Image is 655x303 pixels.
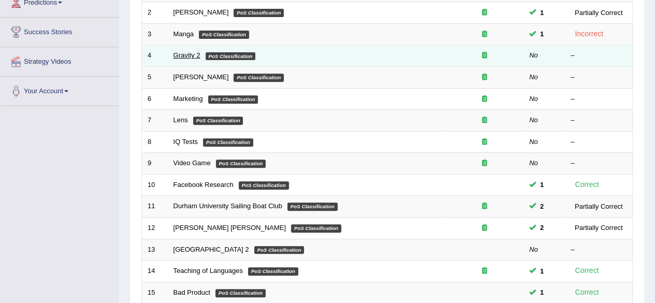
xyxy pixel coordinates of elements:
em: PoS Classification [199,31,249,39]
div: Incorrect [571,28,607,40]
div: Partially Correct [571,222,627,233]
td: 6 [142,88,168,110]
div: Correct [571,265,603,277]
span: You can still take this question [536,28,548,39]
a: Facebook Research [173,181,234,189]
div: – [571,51,627,61]
div: Partially Correct [571,7,627,18]
em: PoS Classification [215,289,266,297]
td: 12 [142,217,168,239]
em: PoS Classification [206,52,256,61]
td: 4 [142,45,168,67]
div: Exam occurring question [452,137,518,147]
div: Exam occurring question [452,94,518,104]
div: – [571,73,627,82]
td: 11 [142,196,168,218]
a: [PERSON_NAME] [PERSON_NAME] [173,224,286,232]
div: Exam occurring question [452,201,518,211]
td: 3 [142,23,168,45]
em: No [529,138,538,146]
div: Correct [571,286,603,298]
em: PoS Classification [254,246,304,254]
a: Teaching of Languages [173,267,243,275]
em: PoS Classification [234,9,284,17]
td: 7 [142,110,168,132]
a: Strategy Videos [1,47,119,73]
span: You can still take this question [536,7,548,18]
div: – [571,116,627,125]
em: No [529,159,538,167]
a: Video Game [173,159,211,167]
span: You can still take this question [536,222,548,233]
em: PoS Classification [208,95,258,104]
a: [GEOGRAPHIC_DATA] 2 [173,246,249,253]
div: – [571,94,627,104]
div: Exam occurring question [452,266,518,276]
td: 13 [142,239,168,261]
a: Durham University Sailing Boat Club [173,202,282,210]
em: PoS Classification [193,117,243,125]
em: PoS Classification [248,267,298,276]
div: Exam occurring question [452,30,518,39]
div: Correct [571,179,603,191]
a: Your Account [1,77,119,103]
td: 2 [142,2,168,24]
em: No [529,73,538,81]
div: Exam occurring question [452,116,518,125]
div: Exam occurring question [452,51,518,61]
span: You can still take this question [536,287,548,298]
a: [PERSON_NAME] [173,8,229,16]
em: PoS Classification [291,224,341,233]
a: Marketing [173,95,203,103]
span: You can still take this question [536,266,548,277]
div: – [571,158,627,168]
em: No [529,246,538,253]
a: Gravity 2 [173,51,200,59]
a: Manga [173,30,194,38]
a: [PERSON_NAME] [173,73,229,81]
td: 14 [142,261,168,282]
a: Success Stories [1,18,119,44]
td: 5 [142,67,168,89]
em: No [529,116,538,124]
div: Exam occurring question [452,158,518,168]
a: Bad Product [173,288,211,296]
a: IQ Tests [173,138,198,146]
em: PoS Classification [239,181,289,190]
td: 8 [142,131,168,153]
div: Exam occurring question [452,8,518,18]
td: 10 [142,174,168,196]
a: Lens [173,116,188,124]
em: PoS Classification [216,160,266,168]
em: No [529,51,538,59]
em: PoS Classification [203,138,253,147]
td: 9 [142,153,168,175]
div: Exam occurring question [452,73,518,82]
span: You can still take this question [536,179,548,190]
div: – [571,137,627,147]
em: No [529,95,538,103]
div: Exam occurring question [452,223,518,233]
span: You can still take this question [536,201,548,212]
em: PoS Classification [287,203,338,211]
div: – [571,245,627,255]
div: Partially Correct [571,201,627,212]
em: PoS Classification [234,74,284,82]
